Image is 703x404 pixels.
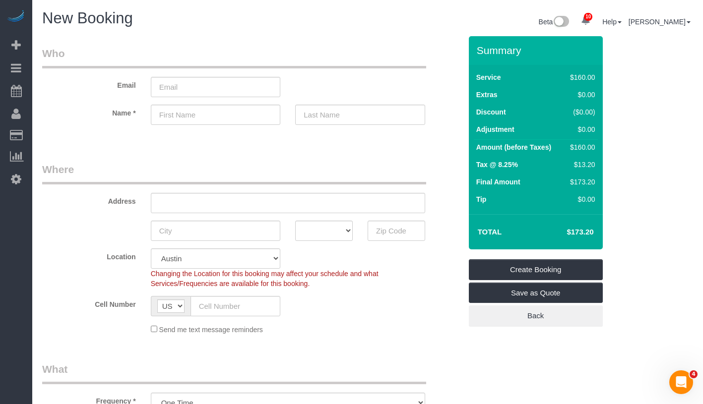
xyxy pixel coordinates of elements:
[476,124,514,134] label: Adjustment
[159,326,263,334] span: Send me text message reminders
[151,77,281,97] input: Email
[539,18,570,26] a: Beta
[476,72,501,82] label: Service
[566,142,595,152] div: $160.00
[602,18,622,26] a: Help
[476,194,487,204] label: Tip
[151,221,281,241] input: City
[576,10,595,32] a: 10
[151,105,281,125] input: First Name
[478,228,502,236] strong: Total
[151,270,379,288] span: Changing the Location for this booking may affect your schedule and what Services/Frequencies are...
[476,90,498,100] label: Extras
[469,259,603,280] a: Create Booking
[477,45,598,56] h3: Summary
[42,46,426,68] legend: Who
[566,107,595,117] div: ($0.00)
[6,10,26,24] img: Automaid Logo
[469,305,603,326] a: Back
[566,194,595,204] div: $0.00
[35,77,143,90] label: Email
[42,9,133,27] span: New Booking
[476,160,518,170] label: Tax @ 8.25%
[566,177,595,187] div: $173.20
[469,283,603,303] a: Save as Quote
[42,162,426,184] legend: Where
[476,142,551,152] label: Amount (before Taxes)
[669,370,693,394] iframe: Intercom live chat
[537,228,593,236] h4: $173.20
[191,296,281,316] input: Cell Number
[35,248,143,262] label: Location
[690,370,698,378] span: 4
[629,18,691,26] a: [PERSON_NAME]
[476,177,520,187] label: Final Amount
[566,72,595,82] div: $160.00
[295,105,425,125] input: Last Name
[553,16,569,29] img: New interface
[566,124,595,134] div: $0.00
[566,160,595,170] div: $13.20
[566,90,595,100] div: $0.00
[35,193,143,206] label: Address
[35,105,143,118] label: Name *
[35,296,143,309] label: Cell Number
[476,107,506,117] label: Discount
[368,221,425,241] input: Zip Code
[42,362,426,384] legend: What
[584,13,592,21] span: 10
